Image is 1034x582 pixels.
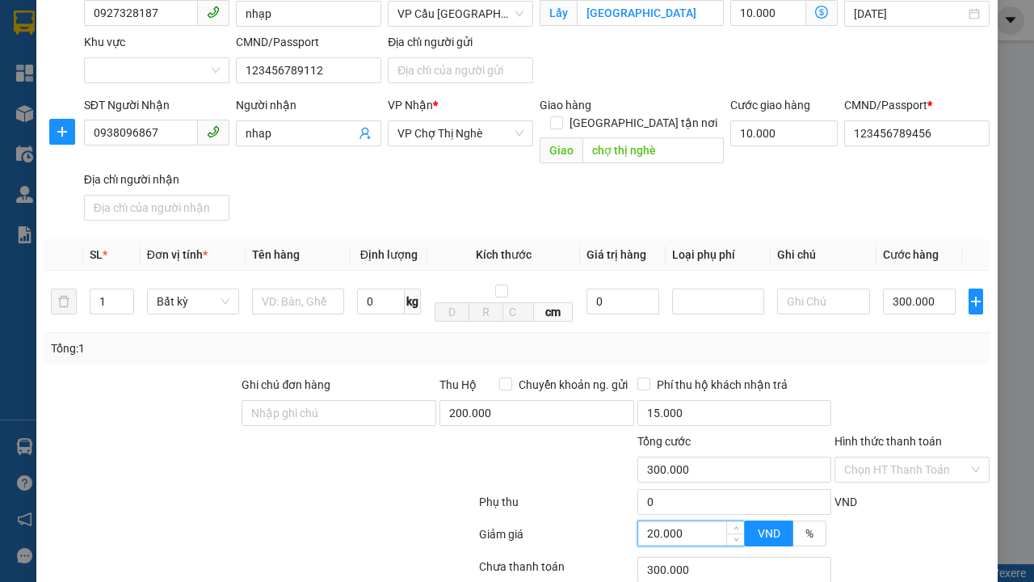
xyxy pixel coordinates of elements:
span: % [805,527,813,540]
input: Cước giao hàng [730,120,838,146]
input: Ngày lấy [854,5,965,23]
span: SL [90,248,103,261]
span: user-add [359,127,372,140]
input: Dọc đường [582,137,723,163]
span: Cước hàng [883,248,939,261]
span: VP Cầu Sài Gòn [397,2,523,26]
button: delete [51,289,77,314]
span: VND [758,527,780,540]
span: VP Nhận [388,99,433,112]
label: Hình thức thanh toán [834,435,942,448]
div: CMND/Passport [844,96,990,114]
span: phone [207,125,220,138]
input: C [502,302,534,322]
span: down [731,535,741,545]
span: VND [834,496,857,508]
span: Bất kỳ [157,289,229,314]
span: Giao [540,137,582,163]
span: Kích thước [476,248,532,261]
div: Khu vực [84,33,229,51]
div: Phụ thu [477,493,636,521]
span: phone [207,6,220,19]
span: Định lượng [360,248,418,261]
span: [GEOGRAPHIC_DATA] tận nơi [563,114,724,132]
span: VP Chợ Thị Nghè [397,121,523,145]
div: CMND/Passport [236,33,381,51]
div: Tổng: 1 [51,339,401,357]
span: cm [534,302,573,322]
input: 0 [586,289,659,314]
span: dollar-circle [815,6,828,19]
div: Người nhận [236,96,381,114]
input: Ghi Chú [777,289,869,314]
span: Decrease Value [726,533,744,546]
button: plus [49,119,75,145]
span: Đơn vị tính [147,248,208,261]
th: Ghi chú [771,239,876,271]
div: Địa chỉ người gửi [388,33,533,51]
input: R [469,302,503,322]
span: Giao hàng [540,99,591,112]
span: up [731,523,741,533]
label: Cước giao hàng [730,99,810,112]
input: Địa chỉ của người gửi [388,57,533,83]
input: Ghi chú đơn hàng [242,400,436,426]
span: Tên hàng [252,248,300,261]
div: Địa chỉ người nhận [84,171,229,188]
span: plus [969,295,982,308]
input: D [435,302,469,322]
span: Phí thu hộ khách nhận trả [650,376,794,394]
span: Giá trị hàng [586,248,646,261]
span: Increase Value [726,521,744,533]
span: Thu Hộ [439,378,477,391]
input: VD: Bàn, Ghế [252,289,344,314]
div: Giảm giá [477,525,636,554]
input: Địa chỉ của người nhận [84,195,229,221]
div: SĐT Người Nhận [84,96,229,114]
th: Loại phụ phí [666,239,771,271]
span: Chuyển khoản ng. gửi [512,376,634,394]
span: kg [405,289,421,314]
span: plus [50,125,74,138]
span: Tổng cước [637,435,691,448]
button: plus [969,289,983,314]
label: Ghi chú đơn hàng [242,378,330,391]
